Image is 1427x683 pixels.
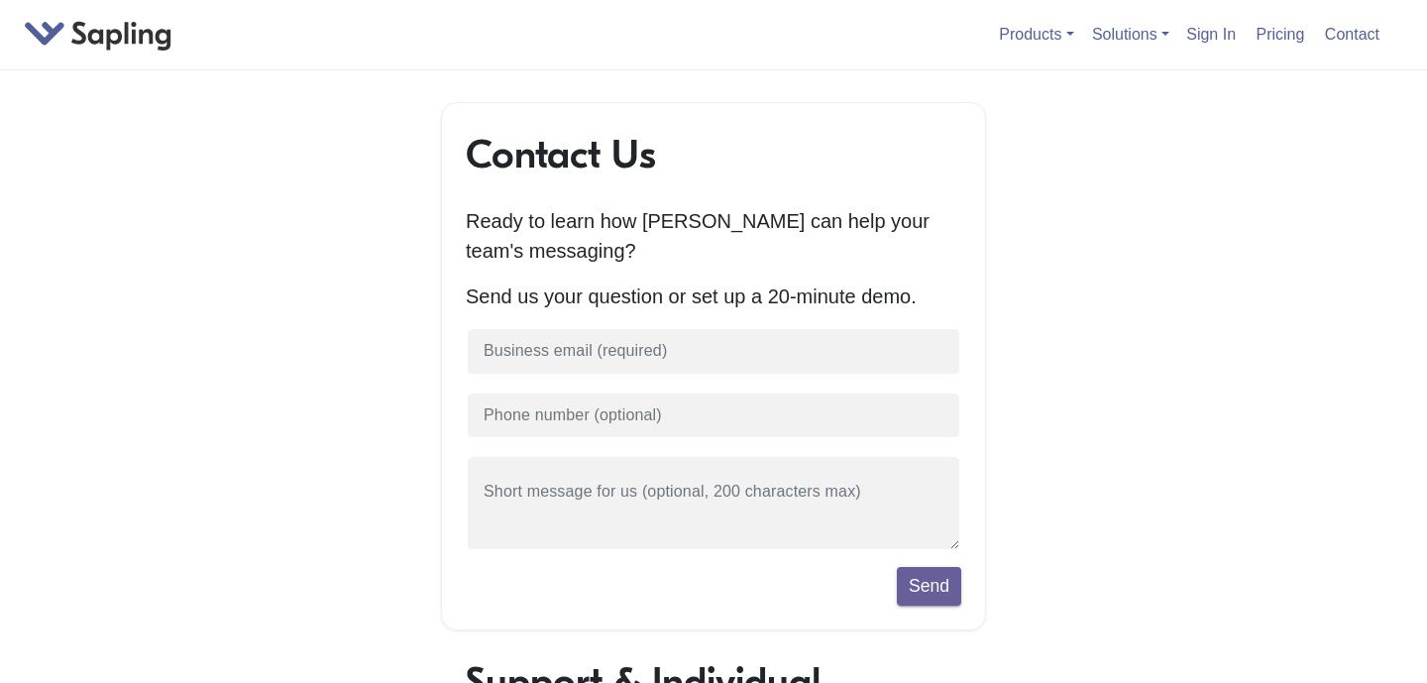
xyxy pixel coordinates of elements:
button: Send [897,567,961,605]
a: Solutions [1092,26,1169,43]
p: Send us your question or set up a 20-minute demo. [466,282,961,311]
input: Business email (required) [466,327,961,376]
a: Pricing [1249,18,1313,51]
h1: Contact Us [466,131,961,178]
a: Products [999,26,1073,43]
p: Ready to learn how [PERSON_NAME] can help your team's messaging? [466,206,961,266]
a: Sign In [1178,18,1244,51]
input: Phone number (optional) [466,392,961,440]
a: Contact [1317,18,1387,51]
